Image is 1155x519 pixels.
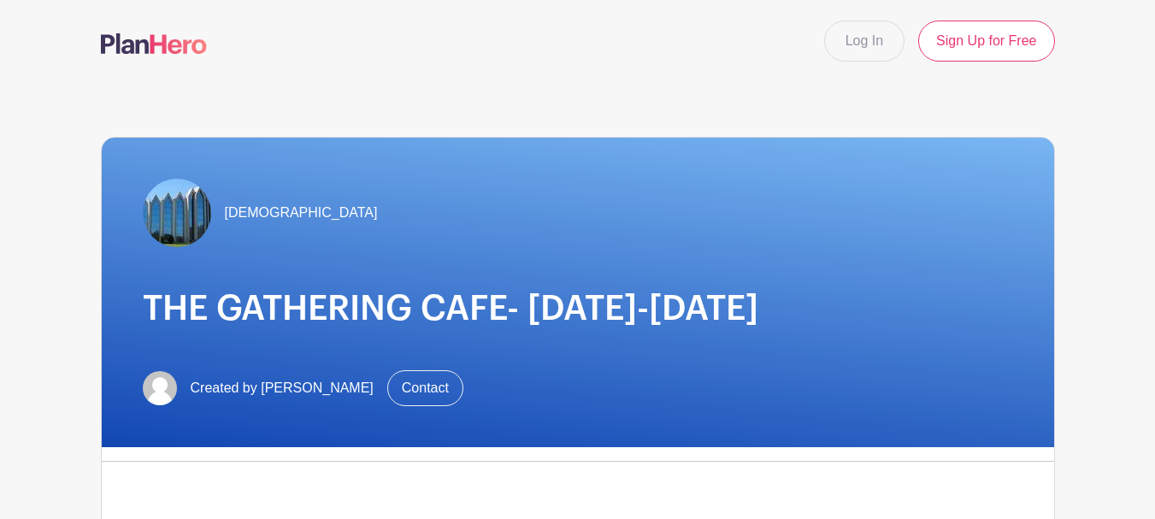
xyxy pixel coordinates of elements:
a: Log In [824,21,905,62]
img: default-ce2991bfa6775e67f084385cd625a349d9dcbb7a52a09fb2fda1e96e2d18dcdb.png [143,371,177,405]
img: TheGathering.jpeg [143,179,211,247]
a: Contact [387,370,463,406]
h1: THE GATHERING CAFE- [DATE]-[DATE] [143,288,1013,329]
a: Sign Up for Free [918,21,1054,62]
img: logo-507f7623f17ff9eddc593b1ce0a138ce2505c220e1c5a4e2b4648c50719b7d32.svg [101,33,207,54]
span: [DEMOGRAPHIC_DATA] [225,203,378,223]
span: Created by [PERSON_NAME] [191,378,374,398]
